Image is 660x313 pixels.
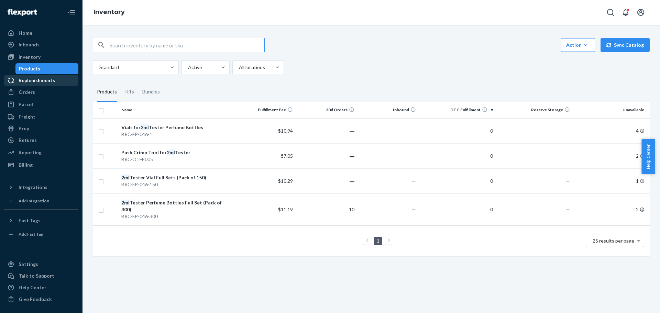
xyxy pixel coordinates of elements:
[187,64,188,71] input: Active
[19,231,43,237] div: Add Fast Tag
[573,118,650,143] td: 4
[19,137,37,144] div: Returns
[641,139,655,174] button: Help Center
[121,124,231,131] div: Vials for Tester Perfume Bottles
[4,159,78,170] a: Billing
[278,128,293,134] span: $10.94
[278,178,293,184] span: $10.29
[121,156,231,163] div: BRC-OTH-005
[4,111,78,122] a: Freight
[419,168,496,193] td: 0
[296,102,357,118] th: 30d Orders
[566,128,570,134] span: —
[573,193,650,225] td: 2
[4,195,78,206] a: Add Integration
[4,270,78,281] a: Talk to Support
[121,213,231,220] div: BRC-FP-046-300
[19,30,32,36] div: Home
[19,272,54,279] div: Talk to Support
[4,294,78,305] button: Give Feedback
[566,153,570,159] span: —
[4,259,78,270] a: Settings
[412,206,416,212] span: —
[419,118,496,143] td: 0
[412,153,416,159] span: —
[4,135,78,146] a: Returns
[601,38,650,52] button: Sync Catalog
[19,149,42,156] div: Reporting
[4,229,78,240] a: Add Fast Tag
[561,38,595,52] button: Action
[121,149,231,156] div: Push Crimp Tool for Tester
[419,102,496,118] th: DTC Fulfillment
[566,42,590,48] div: Action
[4,123,78,134] a: Prep
[619,5,632,19] button: Open notifications
[573,143,650,168] td: 2
[125,82,134,102] div: Kits
[19,217,41,224] div: Fast Tags
[296,168,357,193] td: ―
[375,238,381,244] a: Page 1 is your current page
[121,181,231,188] div: BRC-FP-046-150
[119,102,234,118] th: Name
[121,200,130,205] em: 2ml
[604,5,617,19] button: Open Search Box
[8,9,37,16] img: Flexport logo
[238,64,239,71] input: All locations
[4,39,78,50] a: Inbounds
[573,168,650,193] td: 1
[97,82,117,102] div: Products
[19,89,35,96] div: Orders
[4,27,78,38] a: Home
[419,143,496,168] td: 0
[19,101,33,108] div: Parcel
[278,206,293,212] span: $11.19
[19,41,40,48] div: Inbounds
[296,193,357,225] td: 10
[121,174,231,181] div: Tester Vial Full Sets (Pack of 150)
[19,296,52,303] div: Give Feedback
[419,193,496,225] td: 0
[142,82,160,102] div: Bundles
[167,149,175,155] em: 2ml
[357,102,419,118] th: Inbound
[19,161,33,168] div: Billing
[4,52,78,63] a: Inventory
[281,153,293,159] span: $7.05
[65,5,78,19] button: Close Navigation
[19,77,55,84] div: Replenishments
[19,125,29,132] div: Prep
[566,206,570,212] span: —
[4,182,78,193] button: Integrations
[19,261,38,268] div: Settings
[593,238,634,244] span: 25 results per page
[4,282,78,293] a: Help Center
[4,87,78,98] a: Orders
[412,128,416,134] span: —
[234,102,296,118] th: Fulfillment Fee
[566,178,570,184] span: —
[93,8,125,16] a: Inventory
[121,175,130,180] em: 2ml
[19,184,47,191] div: Integrations
[496,102,573,118] th: Reserve Storage
[141,124,149,130] em: 2ml
[634,5,648,19] button: Open account menu
[573,102,650,118] th: Unavailable
[121,131,231,138] div: BRC-FP-046-1
[121,199,231,213] div: Tester Perfume Bottles Full Set (Pack of 300)
[296,118,357,143] td: ―
[15,63,79,74] a: Products
[19,65,40,72] div: Products
[4,99,78,110] a: Parcel
[88,2,130,22] ol: breadcrumbs
[110,38,264,52] input: Search inventory by name or sku
[4,75,78,86] a: Replenishments
[19,198,49,204] div: Add Integration
[19,54,41,60] div: Inventory
[4,215,78,226] button: Fast Tags
[296,143,357,168] td: ―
